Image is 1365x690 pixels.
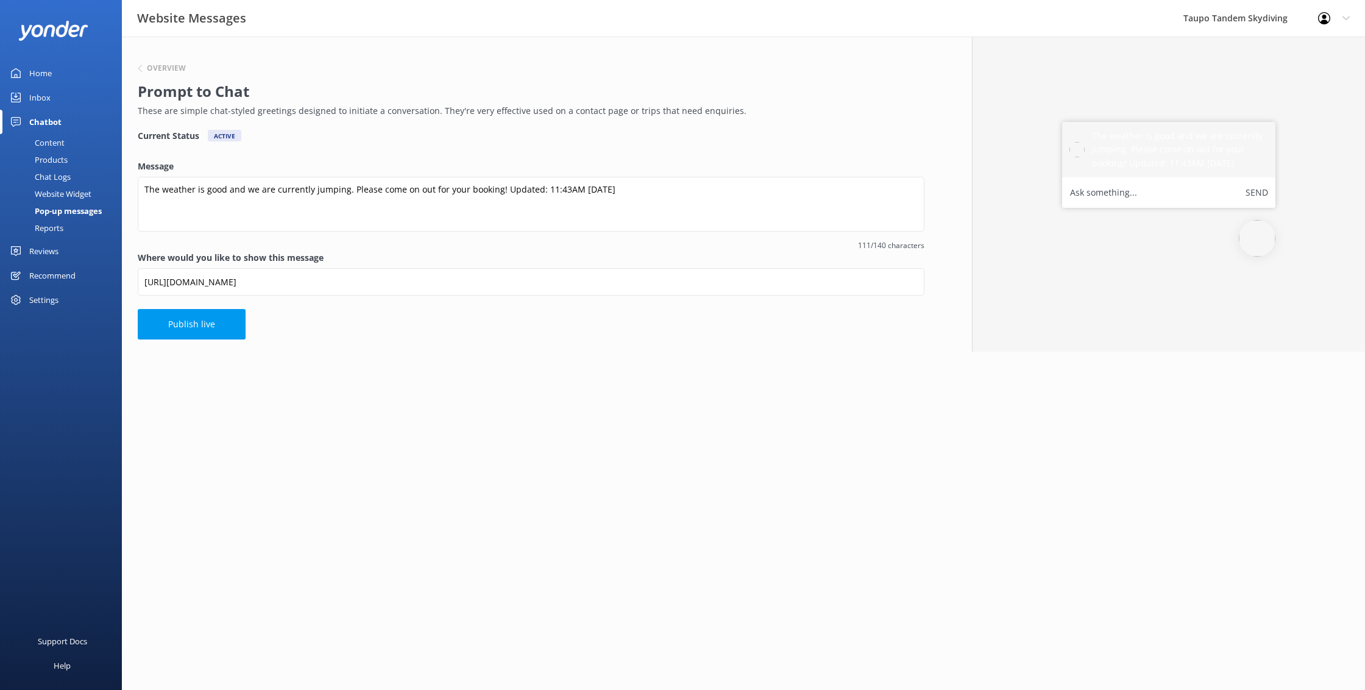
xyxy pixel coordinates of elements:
div: Home [29,61,52,85]
div: Reviews [29,239,58,263]
a: Content [7,134,122,151]
div: Recommend [29,263,76,288]
button: Send [1246,185,1268,201]
a: Products [7,151,122,168]
label: Message [138,160,924,173]
input: https://www.example.com/page [138,268,924,296]
h2: Prompt to Chat [138,80,918,103]
div: Active [208,130,241,141]
label: Where would you like to show this message [138,251,924,265]
div: Chat Logs [7,168,71,185]
a: Pop-up messages [7,202,122,219]
span: 111/140 characters [138,240,924,251]
div: Pop-up messages [7,202,102,219]
img: yonder-white-logo.png [18,21,88,41]
a: Reports [7,219,122,237]
div: Support Docs [38,629,87,653]
div: Reports [7,219,63,237]
h4: Current Status [138,130,199,141]
div: Content [7,134,65,151]
button: Overview [138,65,186,72]
a: Website Widget [7,185,122,202]
label: Ask something... [1070,185,1137,201]
div: Help [54,653,71,678]
h6: Overview [147,65,186,72]
button: Publish live [138,309,246,340]
p: These are simple chat-styled greetings designed to initiate a conversation. They're very effectiv... [138,104,918,118]
textarea: The weather is good and we are currently jumping. Please come on out for your booking! Updated: 1... [138,177,924,232]
h3: Website Messages [137,9,246,28]
div: Website Widget [7,185,91,202]
div: Chatbot [29,110,62,134]
div: Products [7,151,68,168]
div: Settings [29,288,58,312]
a: Chat Logs [7,168,122,185]
div: Inbox [29,85,51,110]
h5: The weather is good and we are currently jumping. Please come on out for your booking! Updated: 1... [1092,129,1268,170]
